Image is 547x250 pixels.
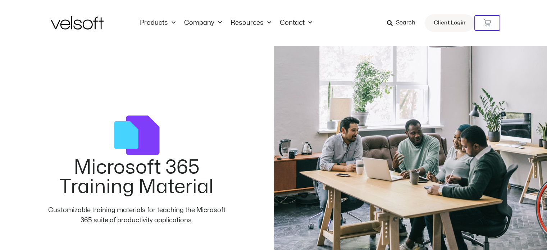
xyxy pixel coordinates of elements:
a: ResourcesMenu Toggle [226,19,275,27]
a: Search [387,17,420,29]
a: ContactMenu Toggle [275,19,316,27]
div: Customizable training materials for teaching the Microsoft 365 suite of productivity applications. [46,205,228,226]
span: Client Login [434,18,465,28]
a: CompanyMenu Toggle [180,19,226,27]
img: courses [114,113,160,158]
img: Velsoft Training Materials [51,16,104,29]
a: Client Login [425,14,474,32]
iframe: chat widget [456,234,543,250]
h2: Microsoft 365 Training Material [46,158,228,197]
a: ProductsMenu Toggle [136,19,180,27]
span: Search [396,18,415,28]
nav: Menu [136,19,316,27]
